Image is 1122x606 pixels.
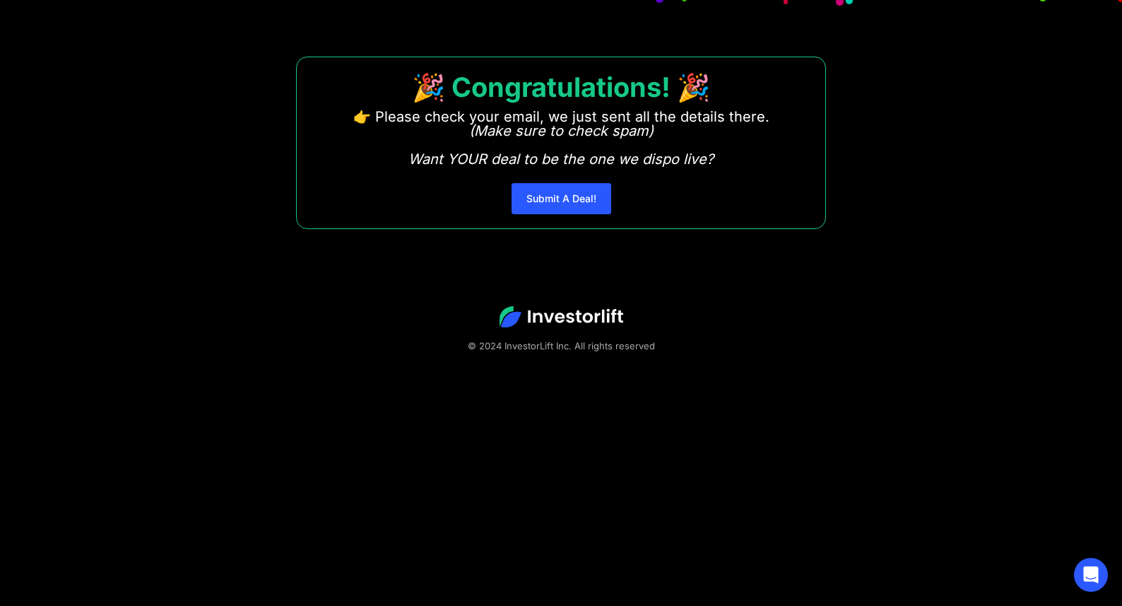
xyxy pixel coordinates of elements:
[353,110,769,166] p: 👉 Please check your email, we just sent all the details there. ‍
[1074,558,1108,592] div: Open Intercom Messenger
[412,71,710,103] strong: 🎉 Congratulations! 🎉
[408,122,714,168] em: (Make sure to check spam) Want YOUR deal to be the one we dispo live?
[512,183,611,214] a: Submit A Deal!
[49,339,1073,353] div: © 2024 InvestorLift Inc. All rights reserved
